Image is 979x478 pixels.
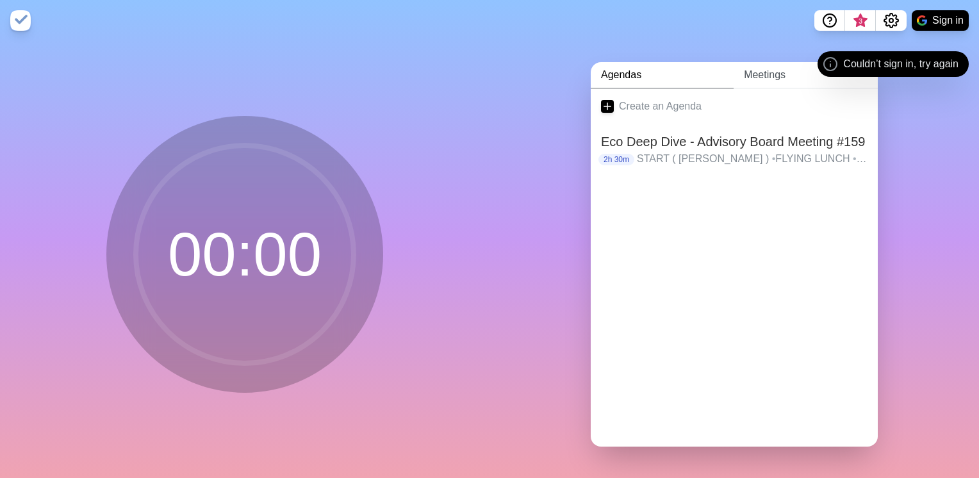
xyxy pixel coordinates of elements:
button: What’s new [845,10,876,31]
span: • [772,153,776,164]
p: START ( [PERSON_NAME] ) FLYING LUNCH INTRODUCTION ( [PERSON_NAME] ) STATION SLOT #1 STATION SLOT ... [637,151,868,167]
p: 2h 30m [598,154,634,165]
img: google logo [917,15,927,26]
button: Sign in [912,10,969,31]
button: Settings [876,10,907,31]
a: Create an Agenda [591,88,878,124]
span: • [853,153,867,164]
span: Couldn’t sign in, try again [843,56,958,72]
button: Help [814,10,845,31]
img: timeblocks logo [10,10,31,31]
a: Meetings [734,62,878,88]
a: Agendas [591,62,734,88]
span: 3 [855,16,866,26]
h2: Eco Deep Dive - Advisory Board Meeting #159 [601,132,868,151]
